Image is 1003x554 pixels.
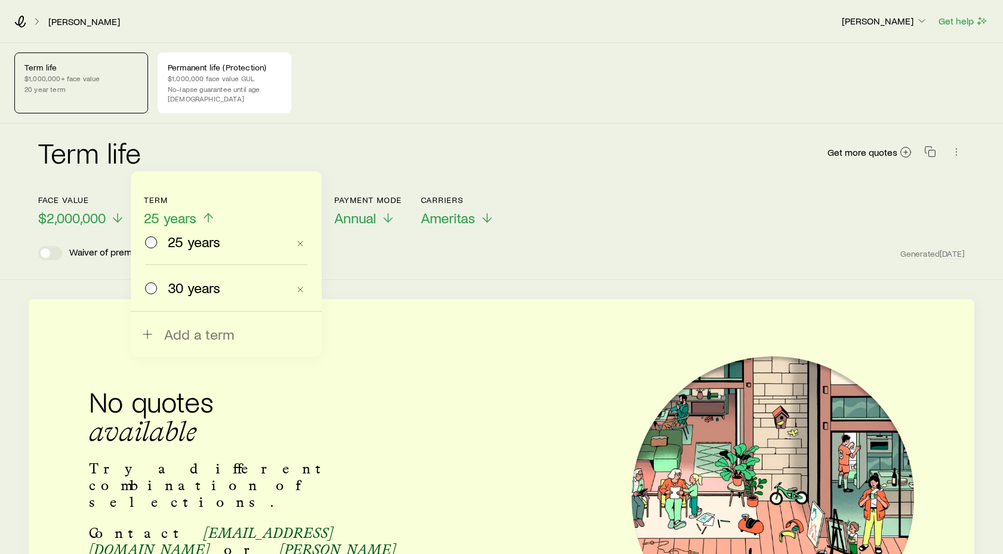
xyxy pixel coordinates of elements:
button: [PERSON_NAME] [841,14,928,29]
p: Try a different combination of selections. [89,460,432,510]
button: Get help [938,14,989,28]
a: [PERSON_NAME] [48,16,121,27]
span: Ameritas [421,210,475,226]
button: CarriersAmeritas [421,195,494,227]
p: Face value [38,195,125,205]
p: Payment Mode [334,195,402,205]
span: Generated [900,248,965,259]
p: Carriers [421,195,494,205]
span: 25 years [144,210,196,226]
p: Term life [24,63,138,72]
span: [DATE] [940,248,965,259]
p: $1,000,000 face value GUL [168,73,281,83]
button: Face value$2,000,000 [38,195,125,227]
a: Term life$1,000,000+ face value20 year term [14,53,148,113]
span: available [89,414,197,448]
h2: Term life [38,138,141,167]
p: No-lapse guarantee until age [DEMOGRAPHIC_DATA] [168,84,281,103]
p: Term [144,195,216,205]
span: $2,000,000 [38,210,106,226]
p: Permanent life (Protection) [168,63,281,72]
span: Get more quotes [827,147,897,157]
p: $1,000,000+ face value [24,73,138,83]
a: Permanent life (Protection)$1,000,000 face value GULNo-lapse guarantee until age [DEMOGRAPHIC_DATA] [158,53,291,113]
p: 20 year term [24,84,138,94]
button: Payment ModeAnnual [334,195,402,227]
p: [PERSON_NAME] [842,15,928,27]
h2: No quotes [89,387,432,446]
p: Waiver of premium rider [69,246,167,260]
a: Get more quotes [827,146,912,159]
button: Term25 years [144,195,216,227]
span: Annual [334,210,376,226]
